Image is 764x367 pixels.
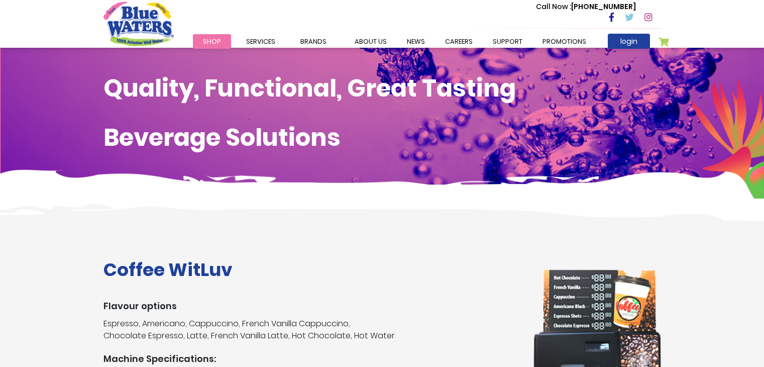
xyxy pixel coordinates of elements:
[103,259,518,281] h1: Coffee WitLuv
[246,37,275,46] span: Services
[483,34,532,49] a: support
[103,301,518,312] h3: Flavour options
[345,34,397,49] a: about us
[536,2,571,12] span: Call Now :
[103,123,661,152] h1: Beverage Solutions
[532,34,596,49] a: Promotions
[103,353,518,364] h3: Machine Specifications:
[536,2,636,12] p: [PHONE_NUMBER]
[397,34,435,49] a: News
[103,74,661,103] h1: Quality, Functional, Great Tasting
[608,34,650,49] a: login
[103,2,174,46] a: store logo
[203,37,221,46] span: Shop
[103,318,518,342] p: Espresso, Americano, Cappuccino, French Vanilla Cappuccino, Chocolate Espresso, Latte, French Van...
[435,34,483,49] a: careers
[300,37,326,46] span: Brands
